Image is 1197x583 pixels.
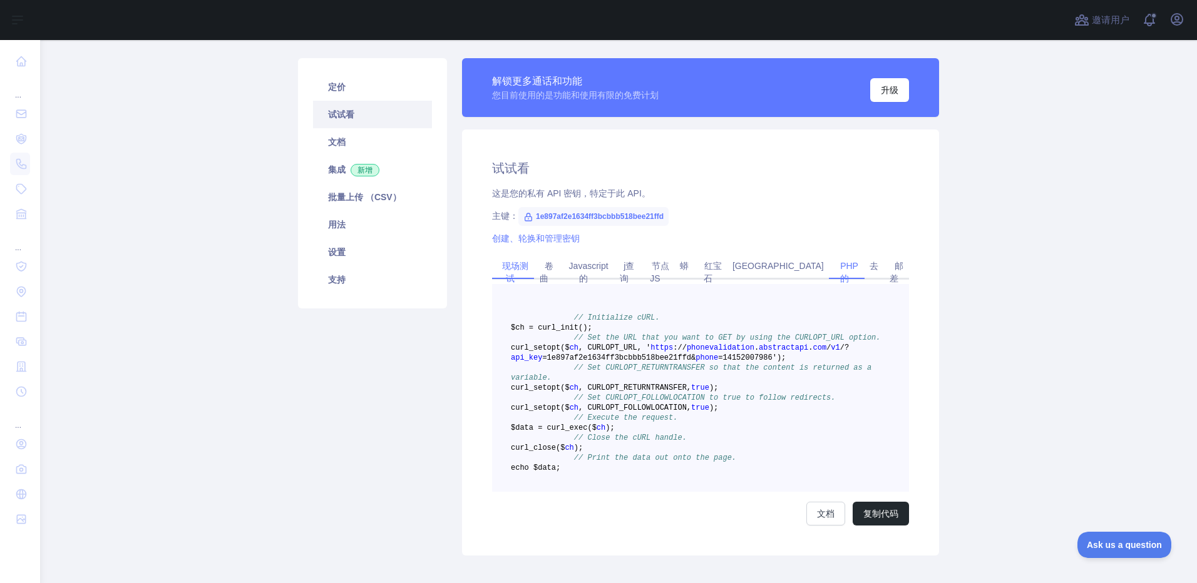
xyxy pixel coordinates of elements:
[511,423,565,432] span: $data = curl
[565,444,573,452] span: ch
[313,101,432,128] a: 试试看
[497,256,528,288] a: 现场测试
[351,164,379,176] span: 新增
[529,383,570,392] span: _setopt($
[574,433,687,442] span: // Close the cURL handle.
[597,423,605,432] span: ch
[781,353,786,362] span: ;
[673,343,677,352] span: :
[570,383,578,392] span: ch
[687,343,754,352] span: phonevalidation
[1077,532,1172,558] iframe: Help Scout Beacon - Open
[587,323,592,332] span: ;
[813,343,827,352] span: com
[492,160,909,177] h2: 试试看
[574,333,881,342] span: // Set the URL that you want to GET by using the CURLOPT_URL option.
[529,403,570,412] span: _setopt($
[313,156,432,183] a: 集成新增
[806,502,845,525] a: 文档
[578,343,650,352] span: , CURLOPT_URL, '
[727,256,829,276] a: [GEOGRAPHIC_DATA]
[714,403,718,412] span: ;
[870,78,909,102] button: 升级
[511,323,556,332] span: $ch = curl
[831,343,840,352] span: v1
[10,228,30,253] div: ...
[853,502,909,525] button: 复制代码
[691,383,709,392] span: true
[650,343,673,352] span: https
[709,383,714,392] span: )
[511,464,560,472] span: echo $data;
[677,343,682,352] span: /
[313,128,432,156] a: 文档
[808,343,813,352] span: .
[570,403,578,412] span: ch
[691,403,709,412] span: true
[699,256,722,288] a: 红宝石
[682,343,687,352] span: /
[826,343,831,352] span: /
[574,444,578,452] span: )
[605,423,610,432] span: )
[518,207,669,226] span: 1e897af2e1634ff3bcbbb518bee21ffd
[313,183,432,211] a: 批量上传 （CSV）
[714,383,718,392] span: ;
[529,343,570,352] span: _setopt($
[835,256,858,288] a: PHP 的
[574,454,736,462] span: // Print the data out onto the page.
[313,211,432,238] a: 用法
[578,403,691,412] span: , CURLOPT_FOLLOWLOCATION,
[10,405,30,430] div: ...
[511,403,529,412] span: curl
[492,210,909,222] div: 主键：
[718,353,781,362] span: =14152007986')
[542,353,696,362] span: =1e897af2e1634ff3bcbbb518bee21ffd&
[511,343,529,352] span: curl
[10,75,30,100] div: ...
[556,323,587,332] span: _init()
[845,343,849,352] span: ?
[675,256,694,276] a: 蟒
[578,444,583,452] span: ;
[313,238,432,266] a: 设置
[313,266,432,293] a: 支持
[619,256,634,288] a: j查询
[492,74,659,89] div: 解锁更多通话和功能
[754,343,759,352] span: .
[840,343,845,352] span: /
[696,353,718,362] span: phone
[574,413,678,422] span: // Execute the request.
[610,423,614,432] span: ;
[1092,13,1129,28] span: 邀请用户
[540,256,553,288] a: 卷曲
[570,343,578,352] span: ch
[890,256,903,288] a: 邮差
[1072,10,1132,30] button: 邀请用户
[647,256,669,288] a: 节点JS
[313,73,432,101] a: 定价
[511,444,529,452] span: curl
[492,233,580,243] a: 创建、轮换和管理密钥
[565,423,596,432] span: _exec($
[564,256,609,288] a: Javascript的
[759,343,808,352] span: abstractapi
[865,256,883,276] a: 去
[529,444,565,452] span: _close($
[492,188,650,198] font: 这是您的私有 API 密钥，特定于此 API。
[492,89,659,101] div: 您目前使用的是功能和使用有限的免费计划
[709,403,714,412] span: )
[574,393,836,402] span: // Set CURLOPT_FOLLOWLOCATION to true to follow redirects.
[511,383,529,392] span: curl
[578,383,691,392] span: , CURLOPT_RETURNTRANSFER,
[511,353,542,362] span: api_key
[574,313,660,322] span: // Initialize cURL.
[511,363,876,382] span: // Set CURLOPT_RETURNTRANSFER so that the content is returned as a variable.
